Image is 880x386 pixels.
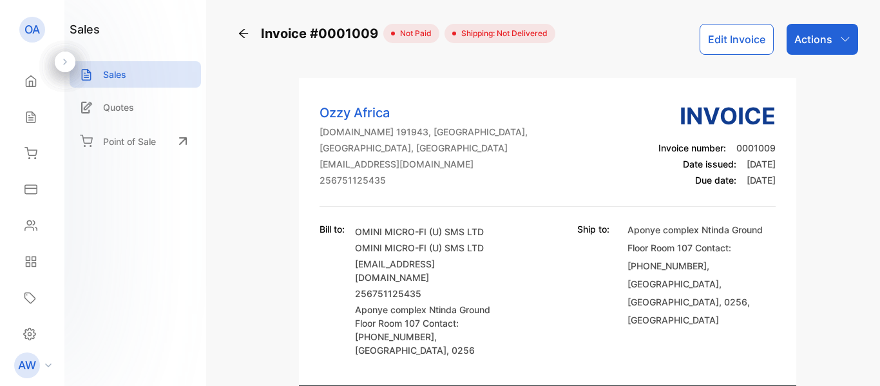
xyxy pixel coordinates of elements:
[826,332,880,386] iframe: LiveChat chat widget
[577,222,609,236] p: Ship to:
[355,304,490,342] span: Aponye complex Ntinda Ground Floor Room 107 Contact: [PHONE_NUMBER]
[70,21,100,38] h1: sales
[355,225,503,238] p: OMINI MICRO-FI (U) SMS LTD
[320,157,528,171] p: [EMAIL_ADDRESS][DOMAIN_NAME]
[695,175,736,186] span: Due date:
[70,94,201,121] a: Quotes
[320,103,528,122] p: Ozzy Africa
[736,142,776,153] span: 0001009
[700,24,774,55] button: Edit Invoice
[103,68,126,81] p: Sales
[103,135,156,148] p: Point of Sale
[320,125,528,139] p: [DOMAIN_NAME] 191943, [GEOGRAPHIC_DATA],
[395,28,432,39] span: not paid
[747,175,776,186] span: [DATE]
[355,287,503,300] p: 256751125435
[24,21,40,38] p: OA
[683,159,736,169] span: Date issued:
[320,222,345,236] p: Bill to:
[658,142,726,153] span: Invoice number:
[747,159,776,169] span: [DATE]
[794,32,832,47] p: Actions
[261,24,383,43] span: Invoice #0001009
[627,224,763,271] span: Aponye complex Ntinda Ground Floor Room 107 Contact: [PHONE_NUMBER]
[70,61,201,88] a: Sales
[355,241,503,255] p: OMINI MICRO-FI (U) SMS LTD
[658,99,776,133] h3: Invoice
[320,141,528,155] p: [GEOGRAPHIC_DATA], [GEOGRAPHIC_DATA]
[456,28,548,39] span: Shipping: Not Delivered
[355,257,503,284] p: [EMAIL_ADDRESS][DOMAIN_NAME]
[18,357,36,374] p: AW
[446,345,475,356] span: , 0256
[320,173,528,187] p: 256751125435
[103,101,134,114] p: Quotes
[70,127,201,155] a: Point of Sale
[787,24,858,55] button: Actions
[719,296,747,307] span: , 0256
